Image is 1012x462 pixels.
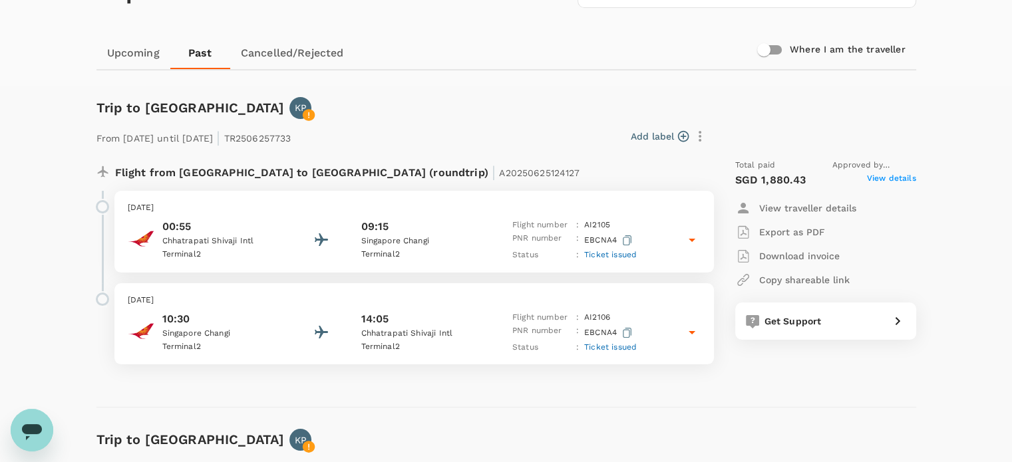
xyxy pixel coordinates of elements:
[512,219,571,232] p: Flight number
[162,340,282,354] p: Terminal 2
[735,220,825,244] button: Export as PDF
[576,341,579,354] p: :
[512,324,571,341] p: PNR number
[128,318,154,344] img: Air India
[576,232,579,249] p: :
[584,342,637,352] span: Ticket issued
[96,37,170,69] a: Upcoming
[492,163,496,181] span: |
[162,327,282,340] p: Singapore Changi
[361,340,480,354] p: Terminal 2
[576,219,579,232] p: :
[759,201,856,215] p: View traveller details
[295,101,307,114] p: KP
[735,244,840,268] button: Download invoice
[832,159,916,172] span: Approved by
[512,249,571,262] p: Status
[361,248,480,261] p: Terminal 2
[759,225,825,239] p: Export as PDF
[735,159,776,172] span: Total paid
[170,37,230,69] a: Past
[790,43,906,57] h6: Where I am the traveller
[512,311,571,324] p: Flight number
[361,235,480,248] p: Singapore Changi
[631,130,689,143] button: Add label
[584,232,635,249] p: EBCNA4
[499,168,580,178] span: A20250625124127
[361,311,389,327] p: 14:05
[230,37,355,69] a: Cancelled/Rejected
[735,172,806,188] p: SGD 1,880.43
[11,409,53,451] iframe: Button to launch messaging window
[735,268,850,292] button: Copy shareable link
[162,219,282,235] p: 00:55
[584,219,610,232] p: AI 2105
[216,128,220,147] span: |
[162,248,282,261] p: Terminal 2
[128,201,701,215] p: [DATE]
[867,172,916,188] span: View details
[96,97,285,118] h6: Trip to [GEOGRAPHIC_DATA]
[96,124,291,148] p: From [DATE] until [DATE] TR2506257733
[584,311,610,324] p: AI 2106
[295,433,307,447] p: KP
[584,250,637,259] span: Ticket issued
[162,311,282,327] p: 10:30
[764,316,822,326] span: Get Support
[162,235,282,248] p: Chhatrapati Shivaji Intl
[128,225,154,252] img: Air India
[735,196,856,220] button: View traveller details
[759,273,850,287] p: Copy shareable link
[512,341,571,354] p: Status
[361,219,389,235] p: 09:15
[361,327,480,340] p: Chhatrapati Shivaji Intl
[128,294,701,307] p: [DATE]
[584,324,635,341] p: EBCNA4
[576,249,579,262] p: :
[512,232,571,249] p: PNR number
[96,429,285,450] h6: Trip to [GEOGRAPHIC_DATA]
[115,159,580,183] p: Flight from [GEOGRAPHIC_DATA] to [GEOGRAPHIC_DATA] (roundtrip)
[576,324,579,341] p: :
[576,311,579,324] p: :
[759,249,840,263] p: Download invoice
